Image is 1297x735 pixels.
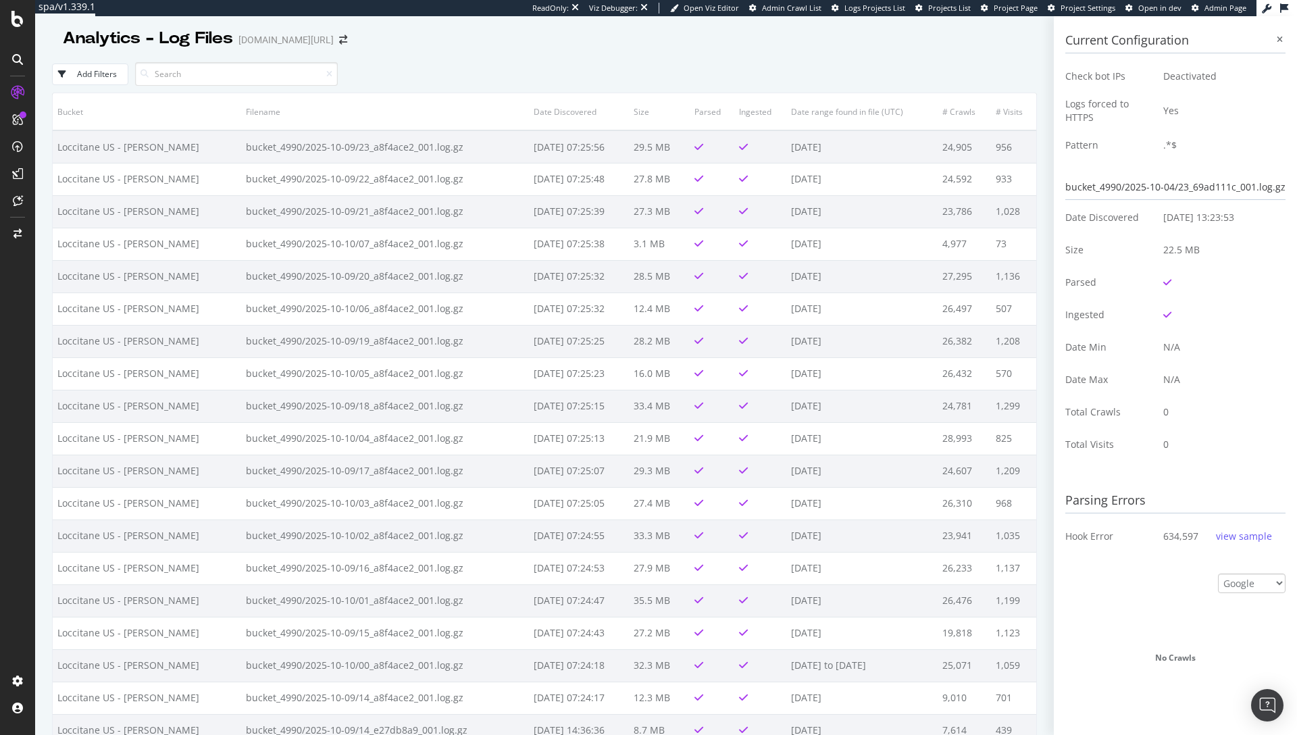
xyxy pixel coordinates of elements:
td: [DATE] 07:24:47 [529,584,629,617]
td: 933 [991,163,1036,195]
td: [DATE] 07:25:32 [529,293,629,325]
td: Loccitane US - [PERSON_NAME] [53,325,241,357]
td: 24,781 [938,390,990,422]
span: 634,597 [1163,530,1198,543]
td: Deactivated [1153,60,1286,93]
td: Loccitane US - [PERSON_NAME] [53,195,241,228]
div: bucket_4990/2025-10-04/23_69ad111c_001.log.gz [1065,175,1286,200]
th: Ingested [734,93,786,130]
td: [DATE] [786,260,938,293]
td: Check bot IPs [1065,60,1153,93]
td: Total Crawls [1065,396,1153,428]
span: Projects List [928,3,971,13]
td: [DATE] 13:23:53 [1153,201,1286,234]
td: bucket_4990/2025-10-09/23_a8f4ace2_001.log.gz [241,130,529,163]
a: Open Viz Editor [670,3,739,14]
td: bucket_4990/2025-10-09/17_a8f4ace2_001.log.gz [241,455,529,487]
td: bucket_4990/2025-10-09/21_a8f4ace2_001.log.gz [241,195,529,228]
span: Admin Page [1204,3,1246,13]
td: [DATE] [786,293,938,325]
td: bucket_4990/2025-10-10/01_a8f4ace2_001.log.gz [241,584,529,617]
td: Loccitane US - [PERSON_NAME] [53,293,241,325]
div: [DOMAIN_NAME][URL] [238,33,334,47]
td: 9,010 [938,682,990,714]
th: Parsed [690,93,734,130]
td: Date Discovered [1065,201,1153,234]
td: 1,123 [991,617,1036,649]
button: Add Filters [52,64,128,85]
td: Loccitane US - [PERSON_NAME] [53,357,241,390]
td: [DATE] 07:24:43 [529,617,629,649]
div: arrow-right-arrow-left [339,35,347,45]
a: Open in dev [1125,3,1181,14]
td: bucket_4990/2025-10-09/16_a8f4ace2_001.log.gz [241,552,529,584]
td: 26,432 [938,357,990,390]
td: [DATE] [786,325,938,357]
td: 19,818 [938,617,990,649]
td: N/A [1153,363,1286,396]
td: [DATE] [786,163,938,195]
a: Project Page [981,3,1038,14]
td: 26,497 [938,293,990,325]
td: Loccitane US - [PERSON_NAME] [53,260,241,293]
td: Hook Error [1065,520,1153,553]
div: Open Intercom Messenger [1251,689,1283,721]
td: 28,993 [938,422,990,455]
td: 0 [1153,428,1286,461]
td: Loccitane US - [PERSON_NAME] [53,390,241,422]
td: 825 [991,422,1036,455]
td: 23,786 [938,195,990,228]
td: 956 [991,130,1036,163]
td: Yes [1153,93,1286,129]
td: 27.8 MB [629,163,690,195]
td: Parsed [1065,266,1153,299]
td: Ingested [1065,299,1153,331]
a: Project Settings [1048,3,1115,14]
td: Loccitane US - [PERSON_NAME] [53,617,241,649]
a: Projects List [915,3,971,14]
td: 16.0 MB [629,357,690,390]
td: [DATE] [786,422,938,455]
td: [DATE] [786,228,938,260]
td: 1,208 [991,325,1036,357]
td: 1,035 [991,519,1036,552]
td: 33.3 MB [629,519,690,552]
td: 24,592 [938,163,990,195]
td: [DATE] [786,552,938,584]
h3: Parsing Errors [1065,488,1286,513]
div: Analytics - Log Files [63,27,233,50]
td: 12.4 MB [629,293,690,325]
td: 1,028 [991,195,1036,228]
td: [DATE] 07:24:17 [529,682,629,714]
th: Date Discovered [529,93,629,130]
a: Logs Projects List [832,3,905,14]
td: 26,476 [938,584,990,617]
td: Loccitane US - [PERSON_NAME] [53,130,241,163]
button: view sample [1213,526,1275,547]
td: Loccitane US - [PERSON_NAME] [53,487,241,519]
th: Date range found in file (UTC) [786,93,938,130]
td: [DATE] 07:25:48 [529,163,629,195]
td: [DATE] 07:25:15 [529,390,629,422]
span: Admin Crawl List [762,3,821,13]
td: 26,310 [938,487,990,519]
td: 24,905 [938,130,990,163]
td: bucket_4990/2025-10-09/14_a8f4ace2_001.log.gz [241,682,529,714]
td: Loccitane US - [PERSON_NAME] [53,519,241,552]
td: Pattern [1065,129,1153,161]
td: bucket_4990/2025-10-10/07_a8f4ace2_001.log.gz [241,228,529,260]
td: Loccitane US - [PERSON_NAME] [53,422,241,455]
span: Project Page [994,3,1038,13]
td: bucket_4990/2025-10-10/04_a8f4ace2_001.log.gz [241,422,529,455]
span: Project Settings [1061,3,1115,13]
td: [DATE] 07:25:32 [529,260,629,293]
th: Size [629,93,690,130]
a: Admin Page [1192,3,1246,14]
td: 1,209 [991,455,1036,487]
td: N/A [1153,331,1286,363]
div: Viz Debugger: [589,3,638,14]
td: [DATE] [786,130,938,163]
td: 968 [991,487,1036,519]
td: 21.9 MB [629,422,690,455]
td: bucket_4990/2025-10-10/03_a8f4ace2_001.log.gz [241,487,529,519]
